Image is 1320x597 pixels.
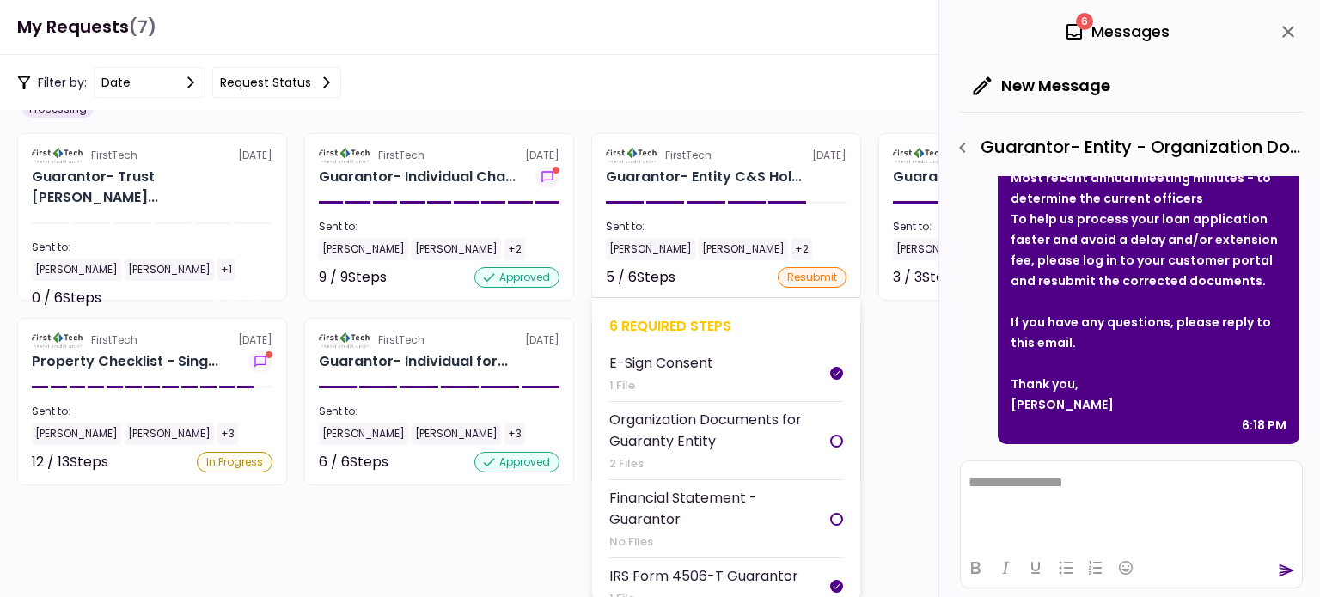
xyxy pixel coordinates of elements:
button: show-messages [248,351,272,372]
button: show-messages [535,167,559,187]
button: send [1278,562,1295,579]
div: 6 / 6 Steps [319,452,388,472]
div: 0 / 6 Steps [32,288,101,308]
div: Guarantor- Entity - Organization Documents for Guaranty Entity [948,133,1303,162]
div: Guarantor- Individual Charles Eldredge [319,167,516,187]
div: Guarantor- Entity Eldredge Management LLC [893,167,1085,187]
div: Sent to: [893,219,1134,235]
div: 5 / 6 Steps [606,267,675,288]
div: [PERSON_NAME] [412,423,501,445]
div: E-Sign Consent [609,352,713,374]
div: To help us process your loan application faster and avoid a delay and/or extension fee, please lo... [1011,209,1286,291]
div: [DATE] [893,148,1134,163]
div: [PERSON_NAME] [699,238,788,260]
div: [PERSON_NAME] [606,238,695,260]
div: Property Checklist - Single Tenant 1151-B Hospital Wy, Pocatello, ID [32,351,218,372]
div: 6 required steps [609,315,843,337]
iframe: Rich Text Area [961,461,1302,547]
div: No Files [609,533,830,551]
div: +3 [504,423,525,445]
img: Partner logo [319,148,371,163]
div: IRS Form 4506-T Guarantor [609,565,798,587]
div: [PERSON_NAME] [125,423,214,445]
div: Sent to: [606,219,846,235]
div: [PERSON_NAME] [32,423,121,445]
button: Numbered list [1081,556,1110,580]
div: Sent to: [32,404,272,419]
div: Guarantor- Individual for SPECIALTY PROPERTIES LLC Shel Eldredge [319,351,508,372]
div: [PERSON_NAME] [32,259,121,281]
div: [PERSON_NAME] [412,238,501,260]
button: close [1274,17,1303,46]
div: Not started [195,288,272,308]
div: approved [474,452,559,472]
button: date [94,67,205,98]
div: FirstTech [91,332,137,348]
div: 3 / 3 Steps [893,267,961,288]
span: 6 [1076,13,1093,30]
h1: My Requests [17,9,156,45]
div: [PERSON_NAME] [319,238,408,260]
img: Partner logo [319,332,371,348]
div: +1 [217,259,235,281]
div: Guarantor- Trust Charles James and Shel Alene Eldredge Living Trust [32,167,272,208]
div: Thank you, [1011,374,1286,394]
div: resubmit [778,267,846,288]
div: Financial Statement - Guarantor [609,487,830,530]
div: [DATE] [32,332,272,348]
div: [PERSON_NAME] [319,423,408,445]
div: In Progress [197,452,272,472]
button: Request status [212,67,341,98]
span: (7) [129,9,156,45]
div: +3 [217,423,238,445]
img: Partner logo [606,148,658,163]
div: If you have any questions, please reply to this email. [1011,312,1286,353]
img: Partner logo [32,332,84,348]
button: Bold [961,556,990,580]
strong: Most recent annual meeting minutes - to determine the current officers [1011,169,1271,207]
div: FirstTech [665,148,712,163]
div: [DATE] [32,148,272,163]
div: [PERSON_NAME] [125,259,214,281]
div: +2 [504,238,525,260]
div: 9 / 9 Steps [319,267,387,288]
div: 6:18 PM [1242,415,1286,436]
div: [DATE] [319,148,559,163]
div: Guarantor- Entity C&S Holdings Corporation [606,167,802,187]
div: 1 File [609,377,713,394]
div: date [101,73,131,92]
div: 12 / 13 Steps [32,452,108,472]
div: [DATE] [319,332,559,348]
button: Bullet list [1051,556,1080,580]
div: Organization Documents for Guaranty Entity [609,409,830,452]
button: Italic [991,556,1020,580]
div: FirstTech [378,148,425,163]
div: +2 [791,238,812,260]
div: [PERSON_NAME] [1011,394,1286,415]
img: Partner logo [893,148,945,163]
div: Filter by: [17,67,341,98]
button: New Message [960,64,1124,108]
div: Messages [1064,19,1170,45]
button: Emojis [1111,556,1140,580]
div: [PERSON_NAME] [893,238,982,260]
div: [DATE] [606,148,846,163]
img: Partner logo [32,148,84,163]
button: Underline [1021,556,1050,580]
div: FirstTech [91,148,137,163]
div: Sent to: [319,219,559,235]
div: 2 Files [609,455,830,472]
div: Sent to: [32,240,272,255]
div: Sent to: [319,404,559,419]
div: FirstTech [378,332,425,348]
div: approved [474,267,559,288]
